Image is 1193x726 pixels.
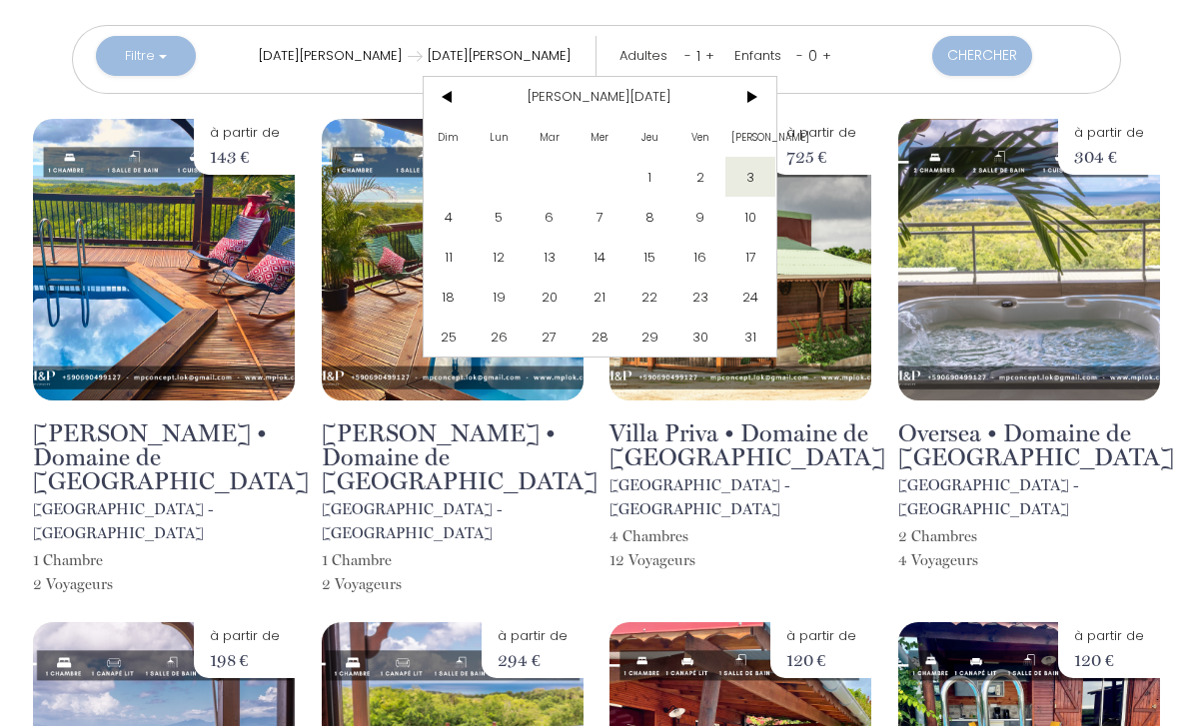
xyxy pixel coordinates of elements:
span: s [396,575,402,593]
p: 120 € [1074,646,1144,674]
p: 2 Voyageur [322,572,402,596]
p: 304 € [1074,143,1144,171]
span: 11 [424,237,474,277]
img: rental-image [322,119,584,400]
p: 120 € [786,646,856,674]
span: 13 [524,237,574,277]
span: 18 [424,277,474,317]
img: rental-image [898,119,1160,400]
span: 22 [624,277,674,317]
p: 4 Chambre [609,524,695,548]
span: Dim [424,117,474,157]
p: 294 € [498,646,568,674]
img: guests [408,49,423,64]
p: 2 Chambre [898,524,978,548]
p: à partir de [1074,626,1144,646]
span: 16 [675,237,725,277]
span: 4 [424,197,474,237]
div: 0 [803,40,822,72]
p: 1 Chambre [322,548,402,572]
span: [PERSON_NAME][DATE] [474,77,725,117]
p: 2 Voyageur [33,572,113,596]
span: 7 [575,197,624,237]
span: < [424,77,474,117]
span: Jeu [624,117,674,157]
span: 26 [474,317,524,357]
p: à partir de [786,123,856,143]
p: à partir de [210,626,280,646]
p: [GEOGRAPHIC_DATA] - [GEOGRAPHIC_DATA] [898,473,1160,521]
p: à partir de [210,123,280,143]
span: > [725,77,775,117]
span: 19 [474,277,524,317]
span: s [971,527,977,545]
span: Ven [675,117,725,157]
p: [GEOGRAPHIC_DATA] - [GEOGRAPHIC_DATA] [609,473,871,521]
span: 8 [624,197,674,237]
span: 28 [575,317,624,357]
span: s [972,551,978,569]
span: 5 [474,197,524,237]
a: - [796,46,803,65]
a: + [705,46,714,65]
span: s [689,551,695,569]
p: 198 € [210,646,280,674]
span: 6 [524,197,574,237]
a: - [684,46,691,65]
span: Mar [524,117,574,157]
span: 20 [524,277,574,317]
input: Départ [423,36,576,76]
h2: [PERSON_NAME] • Domaine de [GEOGRAPHIC_DATA] [322,421,597,493]
span: 10 [725,197,775,237]
div: 1 [691,40,705,72]
span: 27 [524,317,574,357]
span: 15 [624,237,674,277]
span: 3 [725,157,775,197]
p: 1 Chambre [33,548,113,572]
span: 24 [725,277,775,317]
span: 1 [624,157,674,197]
p: 725 € [786,143,856,171]
p: 4 Voyageur [898,548,978,572]
h2: [PERSON_NAME] • Domaine de [GEOGRAPHIC_DATA] [33,421,309,493]
span: 17 [725,237,775,277]
span: 12 [474,237,524,277]
span: s [682,527,688,545]
h2: Villa Priva • Domaine de [GEOGRAPHIC_DATA] [609,421,885,469]
button: Filtre [96,36,196,76]
span: 29 [624,317,674,357]
p: 12 Voyageur [609,548,695,572]
span: 31 [725,317,775,357]
p: à partir de [786,626,856,646]
span: s [107,575,113,593]
span: Mer [575,117,624,157]
p: [GEOGRAPHIC_DATA] - [GEOGRAPHIC_DATA] [322,497,584,545]
span: 9 [675,197,725,237]
a: + [822,46,831,65]
span: 25 [424,317,474,357]
span: 14 [575,237,624,277]
span: 23 [675,277,725,317]
span: [PERSON_NAME] [725,117,775,157]
div: Enfants [734,46,788,66]
img: rental-image [33,119,295,400]
span: 21 [575,277,624,317]
span: 2 [675,157,725,197]
h2: Oversea • Domaine de [GEOGRAPHIC_DATA] [898,421,1174,469]
input: Arrivée [254,36,407,76]
p: [GEOGRAPHIC_DATA] - [GEOGRAPHIC_DATA] [33,497,295,545]
p: à partir de [1074,123,1144,143]
button: Chercher [932,36,1032,76]
p: à partir de [498,626,568,646]
span: Lun [474,117,524,157]
span: 30 [675,317,725,357]
div: Adultes [619,46,674,66]
p: 143 € [210,143,280,171]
